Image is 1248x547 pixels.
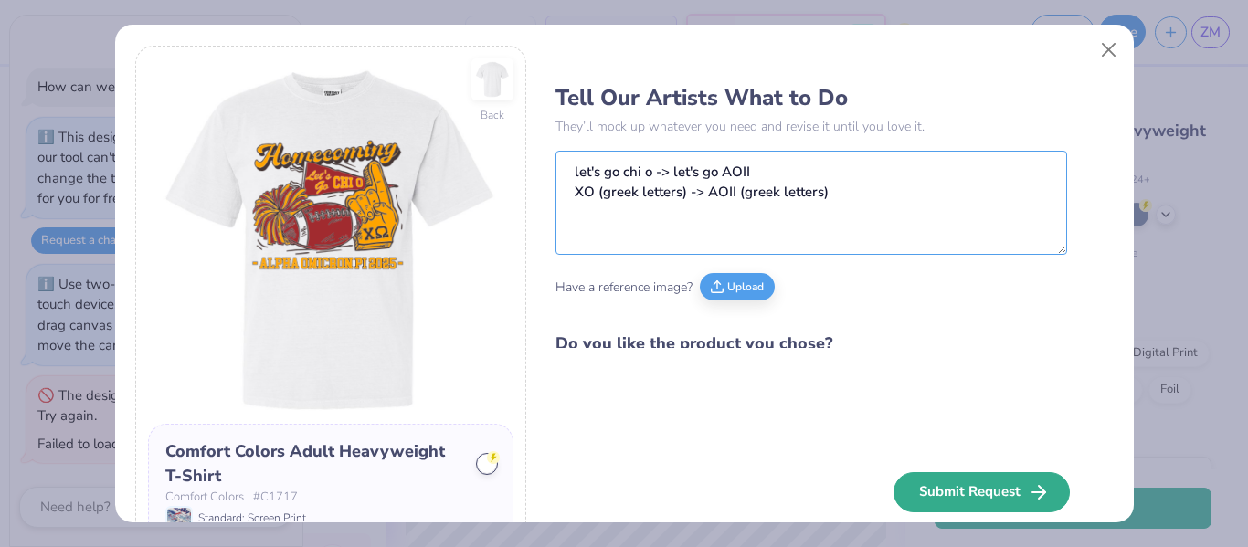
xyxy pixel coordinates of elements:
[555,151,1067,255] textarea: let's go chi o -> let's go AOII XO (greek letters) -> AOII (greek letters)
[481,107,504,123] div: Back
[253,489,298,507] span: # C1717
[1091,33,1126,68] button: Close
[894,472,1070,512] button: Submit Request
[555,84,1067,111] h3: Tell Our Artists What to Do
[555,278,693,297] span: Have a reference image?
[474,61,511,98] img: Back
[167,508,191,528] img: Standard: Screen Print
[700,273,775,300] button: Upload
[871,520,1067,538] span: We’ll email and text it to you by 8 pm.
[165,489,244,507] span: Comfort Colors
[555,117,1067,136] p: They’ll mock up whatever you need and revise it until you love it.
[198,510,306,526] span: Standard: Screen Print
[148,58,513,424] img: Front
[165,439,463,489] div: Comfort Colors Adult Heavyweight T-Shirt
[555,331,1067,357] h4: Do you like the product you chose?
